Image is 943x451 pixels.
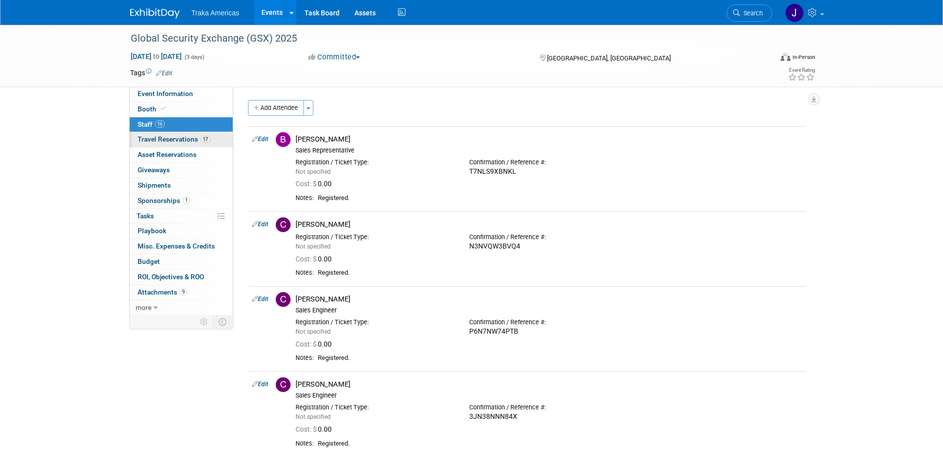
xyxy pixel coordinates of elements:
div: Confirmation / Reference #: [469,158,628,166]
div: Confirmation / Reference #: [469,318,628,326]
div: N3NVQW3BVQ4 [469,242,628,251]
a: Attachments9 [130,285,233,300]
div: Registered. [318,194,802,202]
div: [PERSON_NAME] [296,135,802,144]
img: C.jpg [276,217,291,232]
a: Edit [252,381,268,388]
span: Booth [138,105,168,113]
img: ExhibitDay [130,8,180,18]
a: Search [727,4,772,22]
div: Registration / Ticket Type: [296,318,454,326]
span: Giveaways [138,166,170,174]
span: 1 [183,197,190,204]
a: Sponsorships1 [130,194,233,208]
span: (3 days) [184,54,204,60]
div: [PERSON_NAME] [296,380,802,389]
div: Event Format [714,51,816,66]
span: to [151,52,161,60]
a: ROI, Objectives & ROO [130,270,233,285]
span: 17 [200,136,210,143]
a: Playbook [130,224,233,239]
span: 0.00 [296,425,336,433]
a: Tasks [130,209,233,224]
button: Committed [305,52,364,62]
span: Cost: $ [296,425,318,433]
div: Sales Engineer [296,306,802,314]
span: Sponsorships [138,197,190,204]
a: Edit [252,221,268,228]
a: Shipments [130,178,233,193]
span: Playbook [138,227,166,235]
div: Registration / Ticket Type: [296,158,454,166]
span: Asset Reservations [138,150,197,158]
td: Tags [130,68,172,78]
div: Sales Engineer [296,392,802,400]
span: Cost: $ [296,255,318,263]
a: Travel Reservations17 [130,132,233,147]
span: Travel Reservations [138,135,210,143]
span: Event Information [138,90,193,98]
span: Cost: $ [296,340,318,348]
a: Giveaways [130,163,233,178]
div: Notes: [296,269,314,277]
div: 3JN38NNN84X [469,412,628,421]
div: T7NLS9XBNKL [469,167,628,176]
div: Notes: [296,354,314,362]
div: [PERSON_NAME] [296,295,802,304]
span: [DATE] [DATE] [130,52,182,61]
span: Attachments [138,288,187,296]
i: Booth reservation complete [161,106,166,111]
span: Tasks [137,212,154,220]
div: Confirmation / Reference #: [469,403,628,411]
span: Traka Americas [192,9,240,17]
a: Edit [252,296,268,302]
span: Budget [138,257,160,265]
a: Event Information [130,87,233,101]
span: Not specified [296,328,331,335]
span: Cost: $ [296,180,318,188]
button: Add Attendee [248,100,304,116]
span: [GEOGRAPHIC_DATA], [GEOGRAPHIC_DATA] [547,54,671,62]
img: Jamie Saenz [785,3,804,22]
div: Notes: [296,440,314,448]
div: Confirmation / Reference #: [469,233,628,241]
div: Event Rating [788,68,815,73]
div: Notes: [296,194,314,202]
span: more [136,303,151,311]
img: C.jpg [276,292,291,307]
div: Registration / Ticket Type: [296,403,454,411]
a: Asset Reservations [130,148,233,162]
span: Staff [138,120,165,128]
span: 0.00 [296,180,336,188]
span: 0.00 [296,255,336,263]
img: Format-Inperson.png [781,53,791,61]
a: Booth [130,102,233,117]
a: Budget [130,254,233,269]
div: Registered. [318,440,802,448]
span: 0.00 [296,340,336,348]
span: Not specified [296,413,331,420]
a: Staff16 [130,117,233,132]
span: Shipments [138,181,171,189]
img: B.jpg [276,132,291,147]
span: Search [740,9,763,17]
div: Registration / Ticket Type: [296,233,454,241]
span: Not specified [296,243,331,250]
div: [PERSON_NAME] [296,220,802,229]
span: 9 [180,288,187,296]
span: Misc. Expenses & Credits [138,242,215,250]
div: Sales Representative [296,147,802,154]
span: Not specified [296,168,331,175]
a: Misc. Expenses & Credits [130,239,233,254]
a: Edit [156,70,172,77]
div: P6N7NW74PTB [469,327,628,336]
a: Edit [252,136,268,143]
span: 16 [155,120,165,128]
div: Registered. [318,269,802,277]
span: ROI, Objectives & ROO [138,273,204,281]
img: C.jpg [276,377,291,392]
td: Toggle Event Tabs [212,315,233,328]
div: In-Person [792,53,815,61]
div: Registered. [318,354,802,362]
a: more [130,301,233,315]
